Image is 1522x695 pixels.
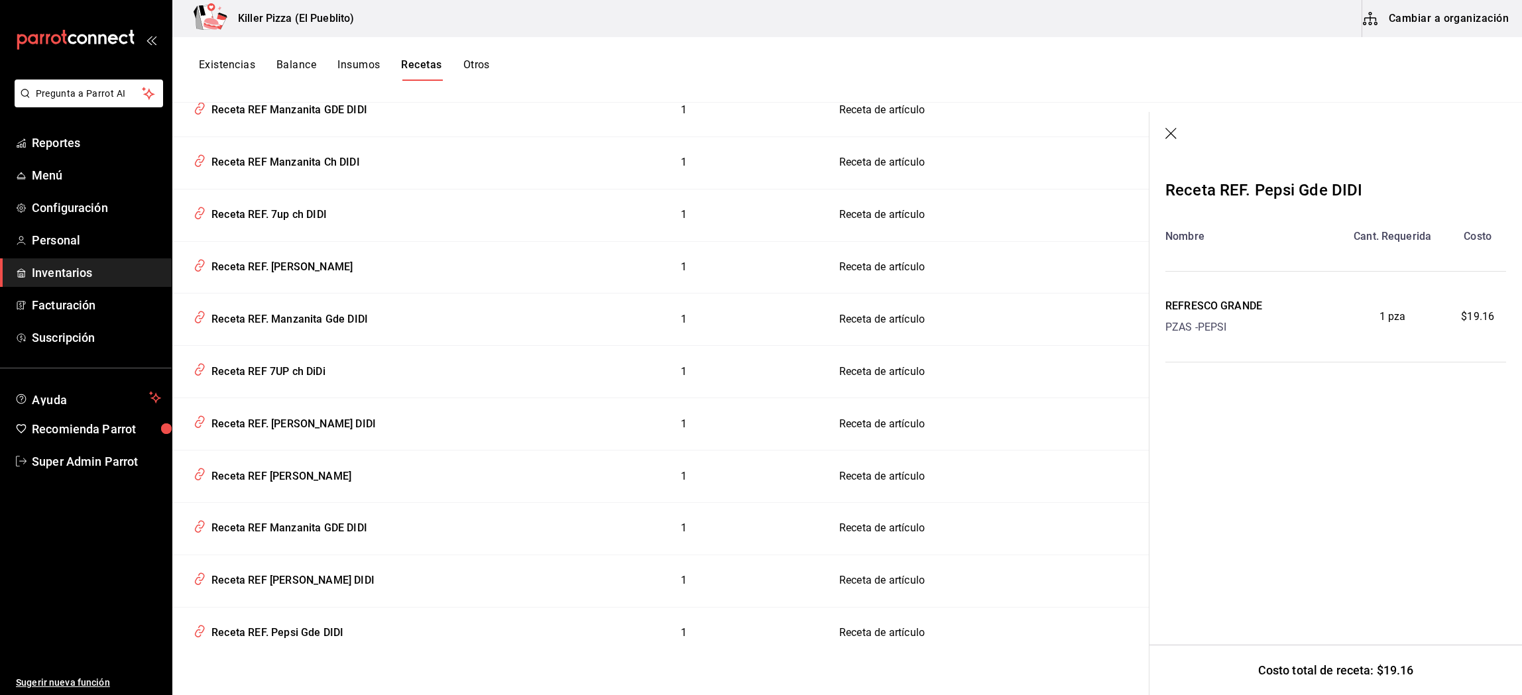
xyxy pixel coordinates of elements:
td: Receta de artículo [823,84,1149,136]
div: navigation tabs [199,58,490,81]
td: Receta de artículo [823,451,1149,503]
span: 1 [681,417,687,430]
button: Balance [276,58,316,81]
button: Pregunta a Parrot AI [15,80,163,107]
a: Pregunta a Parrot AI [9,96,163,110]
span: Suscripción [32,329,161,347]
span: $19.16 [1461,309,1494,325]
div: Cant. Requerida [1336,229,1449,244]
div: Receta REF. 7up ch DIDI [206,202,327,223]
button: Insumos [337,58,380,81]
span: Ayuda [32,390,144,405]
button: Otros [463,58,490,81]
button: Recetas [401,58,441,81]
span: Pregunta a Parrot AI [36,87,143,101]
div: Receta REF [PERSON_NAME] [206,464,351,484]
td: Receta de artículo [823,294,1149,346]
td: Receta de artículo [823,607,1149,659]
div: Costo total de receta: $19.16 [1149,645,1522,695]
div: Costo [1449,229,1506,244]
span: Recomienda Parrot [32,420,161,438]
span: 1 pza [1379,309,1406,325]
span: 1 [681,260,687,273]
span: 1 [681,313,687,325]
div: Receta REF [PERSON_NAME] DIDI [206,568,375,588]
h3: Killer Pizza (El Pueblito) [227,11,354,27]
div: Receta REF. Pepsi Gde DIDI [206,620,343,641]
span: 1 [681,470,687,482]
button: open_drawer_menu [146,34,156,45]
div: Receta REF Manzanita Ch DIDI [206,150,360,170]
button: Existencias [199,58,255,81]
span: 1 [681,208,687,221]
span: 1 [681,365,687,378]
div: Receta REF. [PERSON_NAME] DIDI [206,411,376,432]
div: Receta REF Manzanita GDE DIDI [206,515,367,536]
span: Personal [32,231,161,249]
span: 1 [681,156,687,168]
div: Receta REF 7UP ch DiDi [206,359,325,380]
div: REFRESCO GRANDE [1165,298,1262,314]
div: Nombre [1165,229,1336,244]
td: Receta de artículo [823,241,1149,294]
div: Receta REF Manzanita GDE DIDI [206,97,367,118]
span: Super Admin Parrot [32,453,161,470]
td: Receta de artículo [823,502,1149,555]
span: 1 [681,626,687,639]
span: 1 [681,521,687,534]
span: Facturación [32,296,161,314]
span: 1 [681,103,687,116]
td: Receta de artículo [823,398,1149,451]
div: PZAS - PEPSI [1165,319,1262,335]
div: Receta REF. Manzanita Gde DIDI [206,307,368,327]
span: Menú [32,166,161,184]
div: Receta REF. Pepsi Gde DIDI [1165,178,1362,202]
td: Receta de artículo [823,189,1149,241]
td: Receta de artículo [823,555,1149,607]
span: Sugerir nueva función [16,676,161,690]
span: Reportes [32,134,161,152]
span: 1 [681,574,687,586]
div: Receta REF. [PERSON_NAME] [206,254,353,275]
td: Receta de artículo [823,136,1149,189]
span: Inventarios [32,264,161,282]
span: Configuración [32,199,161,217]
td: Receta de artículo [823,346,1149,398]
